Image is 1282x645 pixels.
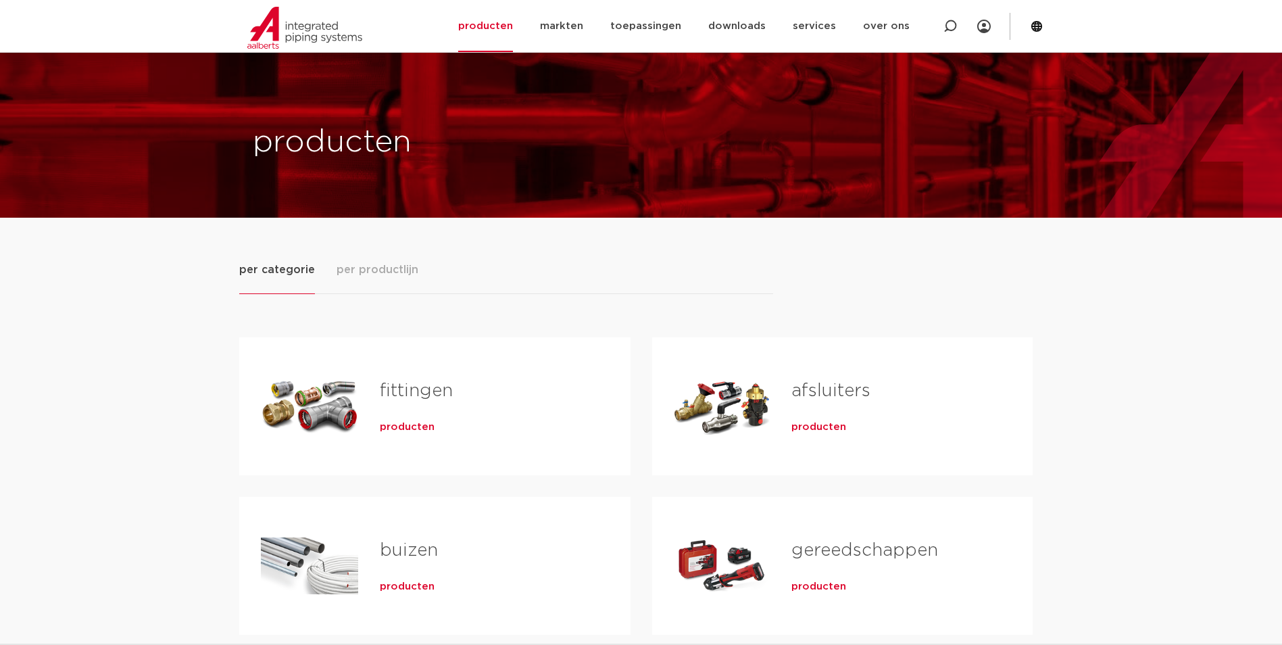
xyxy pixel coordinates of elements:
a: producten [791,421,846,434]
a: buizen [380,542,438,559]
a: gereedschappen [791,542,938,559]
h1: producten [253,121,635,164]
a: fittingen [380,382,453,400]
span: per productlijn [337,262,418,278]
span: per categorie [239,262,315,278]
a: producten [791,580,846,594]
a: producten [380,421,435,434]
a: afsluiters [791,382,870,400]
a: producten [380,580,435,594]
